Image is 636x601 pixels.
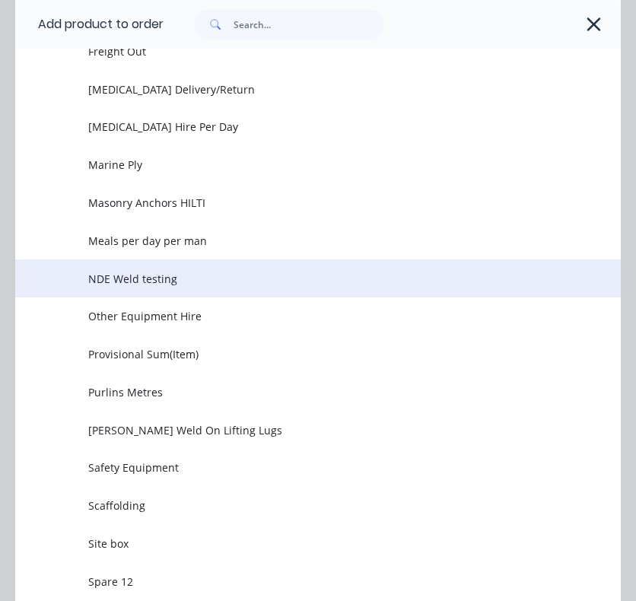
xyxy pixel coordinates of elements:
[88,536,514,552] span: Site box
[88,195,514,211] span: Masonry Anchors HILTI
[88,422,514,438] span: [PERSON_NAME] Weld On Lifting Lugs
[88,574,514,590] span: Spare 12
[88,384,514,400] span: Purlins Metres
[88,81,514,97] span: [MEDICAL_DATA] Delivery/Return
[234,9,384,40] input: Search...
[88,233,514,249] span: Meals per day per man
[88,459,514,475] span: Safety Equipment
[88,346,514,362] span: Provisional Sum(Item)
[88,271,514,287] span: NDE Weld testing
[88,498,514,514] span: Scaffolding
[88,119,514,135] span: [MEDICAL_DATA] Hire Per Day
[88,43,514,59] span: Freight Out
[88,308,514,324] span: Other Equipment Hire
[88,157,514,173] span: Marine Ply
